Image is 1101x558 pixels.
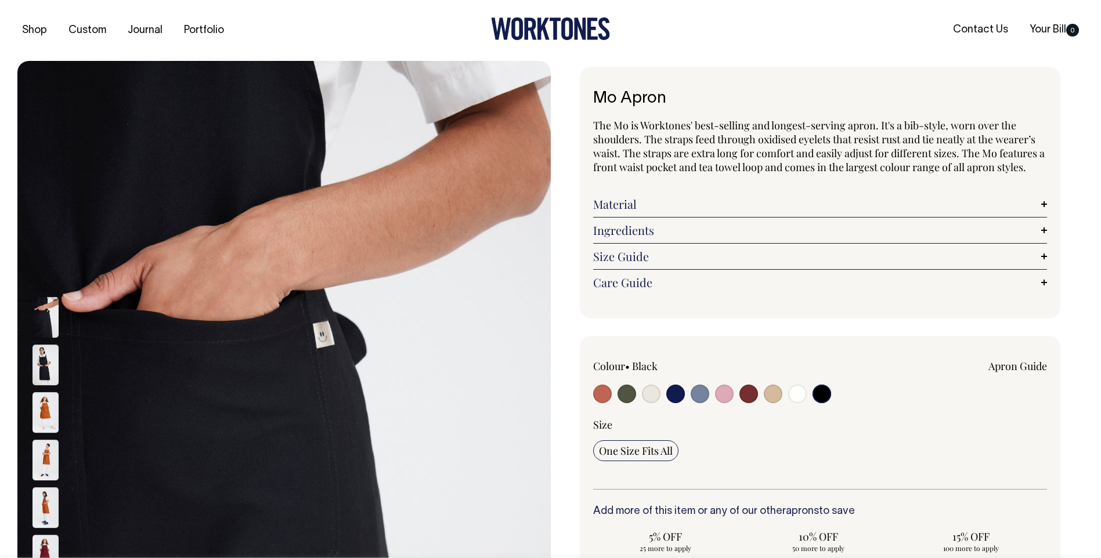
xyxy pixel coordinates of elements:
img: black [33,298,59,338]
img: rust [33,488,59,528]
a: Custom [64,21,111,40]
h1: Mo Apron [593,90,1048,108]
div: Colour [593,359,775,373]
a: Apron Guide [988,359,1047,373]
button: Previous [37,268,54,294]
input: 5% OFF 25 more to apply [593,526,739,556]
div: Size [593,418,1048,432]
input: 15% OFF 100 more to apply [898,526,1044,556]
a: Care Guide [593,276,1048,289]
label: Black [632,359,658,373]
a: Contact Us [948,20,1013,39]
span: 50 more to apply [751,543,885,553]
img: black [33,345,59,386]
a: Material [593,197,1048,211]
a: Ingredients [593,223,1048,237]
a: aprons [786,506,819,516]
span: • [625,359,630,373]
a: Your Bill0 [1025,20,1084,39]
span: 25 more to apply [599,543,733,553]
input: One Size Fits All [593,440,678,461]
a: Size Guide [593,249,1048,263]
span: 10% OFF [751,530,885,543]
a: Portfolio [179,21,229,40]
input: 10% OFF 50 more to apply [745,526,891,556]
img: rust [33,440,59,481]
span: 0 [1066,24,1079,37]
span: 15% OFF [904,530,1038,543]
span: One Size Fits All [599,444,673,458]
a: Shop [17,21,52,40]
img: rust [33,393,59,433]
a: Journal [123,21,167,40]
span: The Mo is Worktones' best-selling and longest-serving apron. It's a bib-style, worn over the shou... [593,118,1045,174]
h6: Add more of this item or any of our other to save [593,506,1048,517]
span: 5% OFF [599,530,733,543]
span: 100 more to apply [904,543,1038,553]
